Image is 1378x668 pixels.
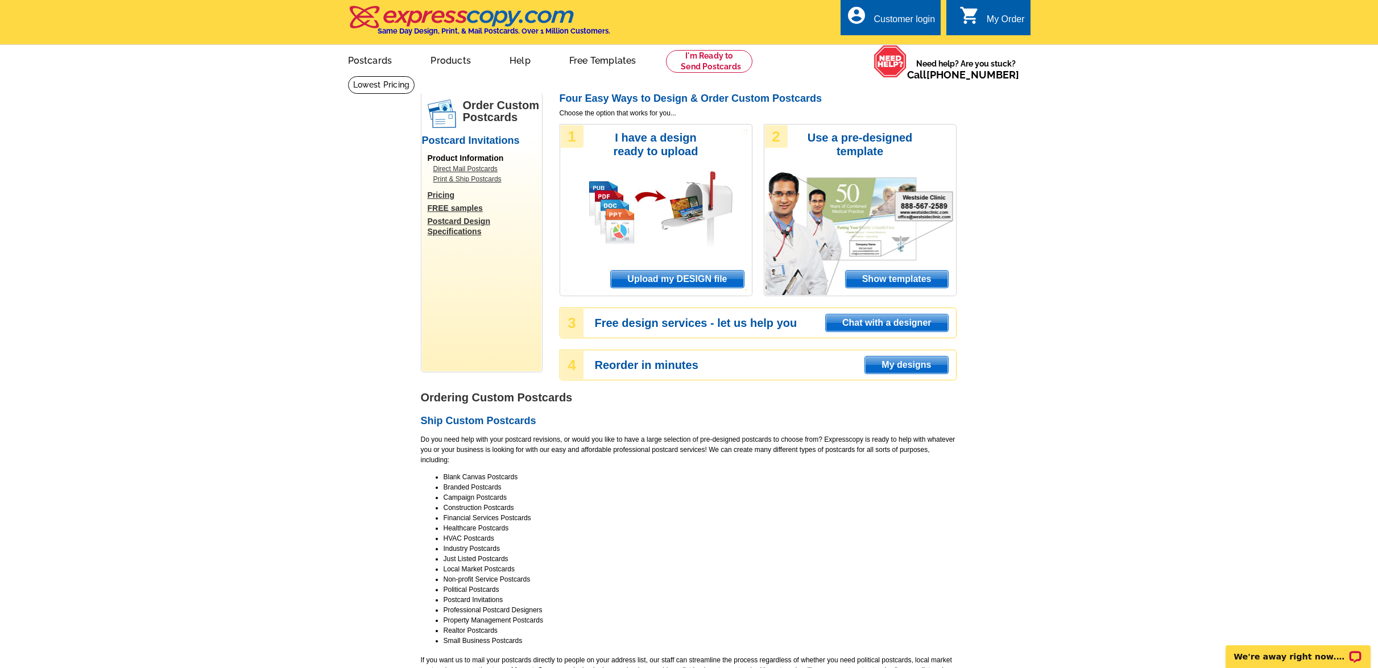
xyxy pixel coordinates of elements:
span: My designs [865,356,947,374]
i: shopping_cart [959,5,980,26]
li: Property Management Postcards [444,615,957,625]
li: Local Market Postcards [444,564,957,574]
a: My designs [864,356,948,374]
h2: Postcard Invitations [422,135,541,147]
h3: Use a pre-designed template [802,131,918,158]
a: FREE samples [428,203,541,213]
a: shopping_cart My Order [959,13,1025,27]
li: Healthcare Postcards [444,523,957,533]
a: Print & Ship Postcards [433,174,536,184]
h2: Ship Custom Postcards [421,415,957,428]
a: Postcards [330,46,411,73]
li: Postcard Invitations [444,595,957,605]
li: Non-profit Service Postcards [444,574,957,584]
div: 3 [561,309,584,337]
a: Upload my DESIGN file [610,270,744,288]
span: Chat with a designer [826,314,947,331]
li: Construction Postcards [444,503,957,513]
h3: Free design services - let us help you [595,318,955,328]
li: Campaign Postcards [444,492,957,503]
a: Products [412,46,489,73]
div: 1 [561,125,584,148]
span: Product Information [428,153,504,163]
li: Small Business Postcards [444,636,957,646]
a: [PHONE_NUMBER] [926,69,1019,81]
li: HVAC Postcards [444,533,957,543]
li: Just Listed Postcards [444,554,957,564]
a: Show templates [845,270,949,288]
span: Call [907,69,1019,81]
a: Postcard Design Specifications [428,216,541,237]
p: Do you need help with your postcard revisions, or would you like to have a large selection of pre... [421,434,957,465]
div: 2 [765,125,788,148]
li: Realtor Postcards [444,625,957,636]
span: Show templates [846,271,948,288]
div: Customer login [874,14,935,30]
h4: Same Day Design, Print, & Mail Postcards. Over 1 Million Customers. [378,27,610,35]
h1: Order Custom Postcards [463,99,541,123]
h3: I have a design ready to upload [598,131,714,158]
li: Political Postcards [444,584,957,595]
a: Direct Mail Postcards [433,164,536,174]
a: Free Templates [551,46,655,73]
i: account_circle [846,5,867,26]
span: Choose the option that works for you... [560,108,957,118]
li: Blank Canvas Postcards [444,472,957,482]
span: Need help? Are you stuck? [907,58,1025,81]
strong: Ordering Custom Postcards [421,391,573,404]
li: Industry Postcards [444,543,957,554]
h2: Four Easy Ways to Design & Order Custom Postcards [560,93,957,105]
li: Financial Services Postcards [444,513,957,523]
li: Branded Postcards [444,482,957,492]
div: My Order [987,14,1025,30]
li: Professional Postcard Designers [444,605,957,615]
a: Same Day Design, Print, & Mail Postcards. Over 1 Million Customers. [348,14,610,35]
iframe: LiveChat chat widget [1218,632,1378,668]
a: Help [491,46,549,73]
a: Chat with a designer [825,314,948,332]
a: Pricing [428,190,541,200]
span: Upload my DESIGN file [611,271,743,288]
img: postcards.png [428,99,456,128]
a: account_circle Customer login [846,13,935,27]
img: help [874,45,907,78]
div: 4 [561,351,584,379]
h3: Reorder in minutes [595,360,955,370]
